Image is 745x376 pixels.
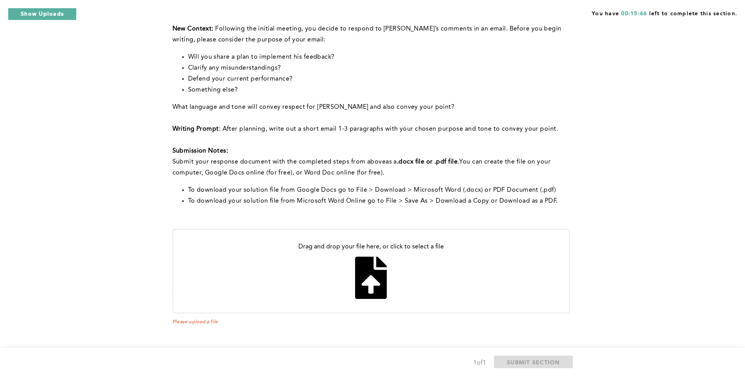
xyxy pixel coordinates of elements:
div: 1 of 1 [473,358,486,369]
span: as a [386,159,397,165]
span: What language and tone will convey respect for [PERSON_NAME] and also convey your point? [172,104,455,110]
span: SUBMIT SECTION [507,358,560,366]
span: 00:15:46 [621,11,647,16]
span: Following the initial meeting, you decide to respond to [PERSON_NAME]’s comments in an email. Bef... [172,26,564,43]
li: To download your solution file from Microsoft Word Online go to File > Save As > Download a Copy ... [188,196,570,207]
button: SUBMIT SECTION [494,356,573,368]
span: Clarify any misunderstandings? [188,65,281,71]
strong: Submission Notes: [172,148,228,154]
p: with the completed steps from above You can create the file on your computer, Google Docs online ... [172,157,570,178]
span: . [458,159,459,165]
span: Please upload a file [172,319,570,325]
span: Defend your current performance? [188,76,293,82]
strong: .docx file or .pdf file [397,159,458,165]
span: Something else? [188,87,238,93]
span: You have left to complete this section. [592,8,737,18]
span: Will you share a plan to implement his feedback? [188,54,335,60]
span: : ﻿After planning, write out a short email 1-3 paragraphs with your chosen purpose and tone to co... [219,126,558,132]
span: Submit your response document [172,159,273,165]
strong: New Context: [172,26,214,32]
strong: Writing Prompt [172,126,219,132]
li: To download your solution file from Google Docs go to File > Download > Microsoft Word (.docx) or... [188,185,570,196]
button: Show Uploads [8,8,77,20]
